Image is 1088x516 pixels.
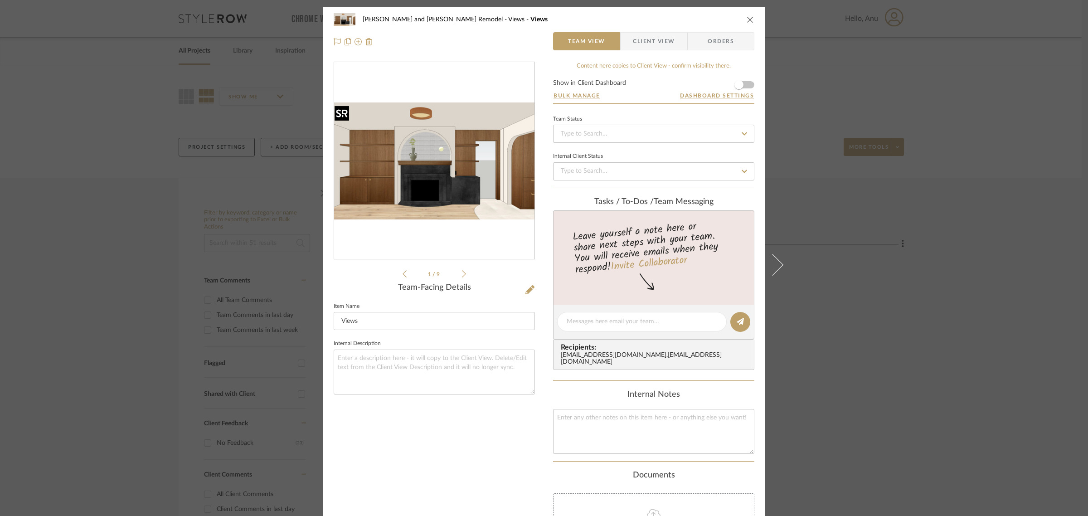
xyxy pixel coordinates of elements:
div: Documents [553,471,754,481]
a: Invite Collaborator [610,253,688,275]
div: [EMAIL_ADDRESS][DOMAIN_NAME] , [EMAIL_ADDRESS][DOMAIN_NAME] [561,352,750,366]
span: Client View [633,32,675,50]
span: Orders [698,32,744,50]
button: Dashboard Settings [680,92,754,100]
span: [PERSON_NAME] and [PERSON_NAME] Remodel [363,16,508,23]
input: Type to Search… [553,125,754,143]
div: Team-Facing Details [334,283,535,293]
img: Remove from project [365,38,373,45]
input: Enter Item Name [334,312,535,330]
img: 8d9d0148-fc13-446f-9878-113636a4319a_48x40.jpg [334,10,355,29]
div: team Messaging [553,197,754,207]
button: Bulk Manage [553,92,601,100]
img: 8d9d0148-fc13-446f-9878-113636a4319a_436x436.jpg [334,102,534,219]
label: Item Name [334,304,359,309]
button: close [746,15,754,24]
span: Team View [568,32,605,50]
span: / [432,272,437,277]
div: Team Status [553,117,582,122]
div: Content here copies to Client View - confirm visibility there. [553,62,754,71]
span: Views [530,16,548,23]
div: Internal Client Status [553,154,603,159]
span: Views [508,16,530,23]
span: 9 [437,272,441,277]
span: 1 [428,272,432,277]
span: Tasks / To-Dos / [594,198,654,206]
span: Recipients: [561,343,750,351]
input: Type to Search… [553,162,754,180]
div: Leave yourself a note here or share next steps with your team. You will receive emails when they ... [552,217,756,277]
div: 0 [334,90,534,232]
label: Internal Description [334,341,381,346]
div: Internal Notes [553,390,754,400]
